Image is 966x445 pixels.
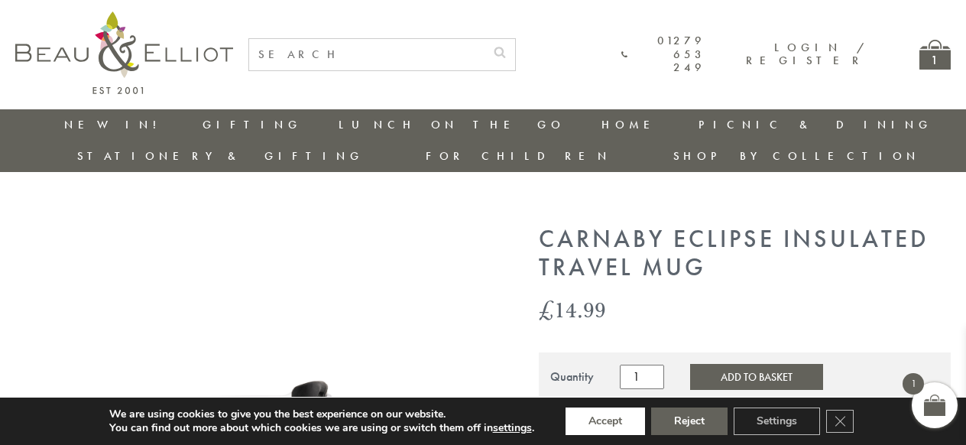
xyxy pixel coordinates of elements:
[919,40,951,70] a: 1
[426,148,611,164] a: For Children
[651,408,728,435] button: Reject
[539,294,554,325] span: £
[15,11,233,94] img: logo
[673,148,920,164] a: Shop by collection
[550,370,594,384] div: Quantity
[109,408,534,421] p: We are using cookies to give you the best experience on our website.
[249,39,485,70] input: SEARCH
[699,117,932,132] a: Picnic & Dining
[203,117,302,132] a: Gifting
[539,226,951,282] h1: Carnaby Eclipse Insulated Travel Mug
[77,148,364,164] a: Stationery & Gifting
[64,117,167,132] a: New in!
[339,117,565,132] a: Lunch On The Go
[566,408,645,435] button: Accept
[734,408,820,435] button: Settings
[903,373,924,395] span: 1
[493,421,532,435] button: settings
[621,34,706,74] a: 01279 653 249
[601,117,663,132] a: Home
[539,294,606,325] bdi: 14.99
[109,421,534,435] p: You can find out more about which cookies we are using or switch them off in .
[620,365,664,389] input: Product quantity
[690,364,823,390] button: Add to Basket
[826,410,854,433] button: Close GDPR Cookie Banner
[746,40,866,68] a: Login / Register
